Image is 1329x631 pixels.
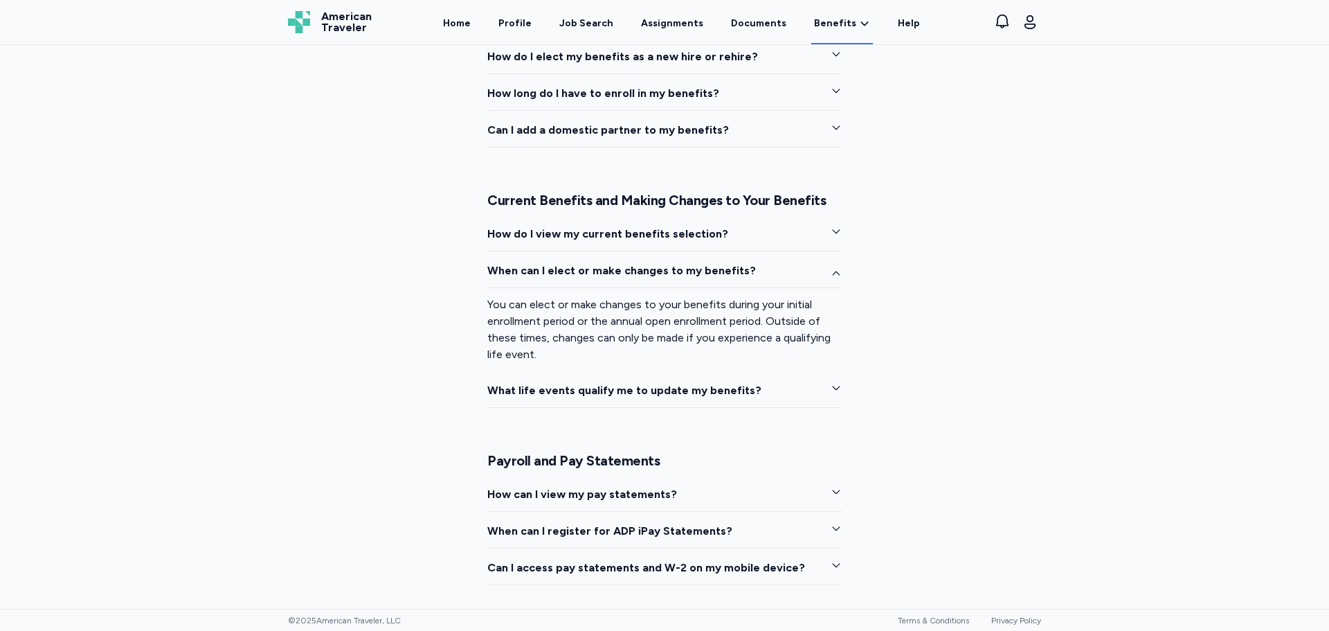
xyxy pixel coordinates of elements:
[321,11,372,33] span: American Traveler
[898,616,969,625] a: Terms & Conditions
[487,382,761,399] span: What life events qualify me to update my benefits?
[487,48,758,65] span: How do I elect my benefits as a new hire or rehire?
[487,523,842,549] button: When can I register for ADP iPay Statements?
[559,17,613,30] div: Job Search
[487,263,756,279] span: When can I elect or make changes to my benefits?
[814,17,870,30] a: Benefits
[487,85,719,102] span: How long do I have to enroll in my benefits?
[487,486,677,503] span: How can I view my pay statements?
[487,85,842,111] button: How long do I have to enroll in my benefits?
[487,226,842,251] button: How do I view my current benefits selection?
[487,288,842,371] div: You can elect or make changes to your benefits during your initial enrollment period or the annua...
[487,122,729,139] span: Can I add a domestic partner to my benefits?
[487,122,842,148] button: Can I add a domestic partner to my benefits?
[814,17,856,30] span: Benefits
[487,382,842,408] button: What life events qualify me to update my benefits?
[991,616,1041,625] a: Privacy Policy
[487,48,842,74] button: How do I elect my benefits as a new hire or rehire?
[487,523,732,540] span: When can I register for ADP iPay Statements?
[288,11,310,33] img: Logo
[487,192,842,209] h2: Current Benefits and Making Changes to Your Benefits
[288,615,401,626] span: © 2025 American Traveler, LLC
[487,560,842,585] button: Can I access pay statements and W-2 on my mobile device?
[487,452,842,470] h2: Payroll and Pay Statements
[487,486,842,512] button: How can I view my pay statements?
[487,560,805,576] span: Can I access pay statements and W-2 on my mobile device?
[487,263,842,288] button: When can I elect or make changes to my benefits?
[487,226,728,242] span: How do I view my current benefits selection?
